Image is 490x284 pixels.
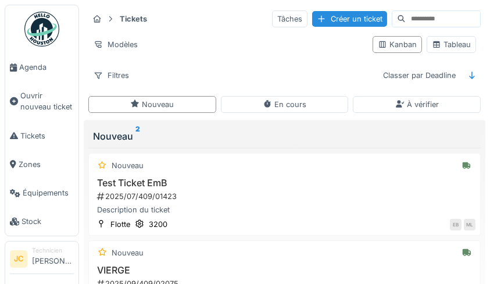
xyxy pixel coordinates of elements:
span: Tickets [20,130,74,141]
a: Zones [5,150,78,179]
div: 3200 [149,219,167,230]
div: Nouveau [112,247,144,258]
div: Nouveau [93,129,476,143]
div: En cours [263,99,306,110]
strong: Tickets [115,13,152,24]
div: Description du ticket [94,204,475,215]
li: [PERSON_NAME] [32,246,74,271]
div: Filtres [88,67,134,84]
a: Agenda [5,53,78,81]
span: Stock [22,216,74,227]
div: Créer un ticket [312,11,387,27]
a: JC Technicien[PERSON_NAME] [10,246,74,274]
li: JC [10,250,27,268]
span: Agenda [19,62,74,73]
div: À vérifier [395,99,439,110]
div: Modèles [88,36,143,53]
div: Tâches [272,10,307,27]
span: Ouvrir nouveau ticket [20,90,74,112]
span: Équipements [23,187,74,198]
div: Technicien [32,246,74,255]
div: Flotte [110,219,130,230]
h3: Test Ticket EmB [94,177,475,189]
span: Zones [19,159,74,170]
div: Kanban [378,39,417,50]
h3: VIERGE [94,265,475,276]
div: ML [464,219,475,230]
a: Équipements [5,179,78,207]
div: Tableau [432,39,471,50]
sup: 2 [135,129,140,143]
a: Stock [5,207,78,236]
div: Nouveau [130,99,174,110]
div: EB [450,219,462,230]
div: Classer par Deadline [378,67,461,84]
a: Ouvrir nouveau ticket [5,81,78,121]
div: 2025/07/409/01423 [96,191,475,202]
div: Nouveau [112,160,144,171]
a: Tickets [5,122,78,150]
img: Badge_color-CXgf-gQk.svg [24,12,59,47]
